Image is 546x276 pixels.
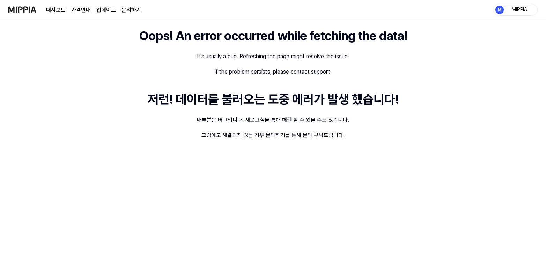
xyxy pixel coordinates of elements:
div: It's usually a bug. Refreshing the page might resolve the issue. [197,52,349,61]
div: MIPPIA [506,6,533,13]
a: 업데이트 [96,6,116,14]
div: 대부분은 버그입니다. 새로고침을 통해 해결 할 수 있을 수도 있습니다. [197,116,349,124]
div: 그럼에도 해결되지 않는 경우 문의하기를 통해 문의 부탁드립니다. [201,131,345,140]
a: 문의하기 [121,6,141,14]
img: profile [495,6,504,14]
div: Oops! An error occurred while fetching the data! [139,27,407,45]
a: 대시보드 [46,6,66,14]
button: 가격안내 [71,6,91,14]
button: profileMIPPIA [493,4,538,16]
div: 저런! 데이터를 불러오는 도중 에러가 발생 했습니다! [148,90,399,109]
div: If the problem persists, please contact support. [214,68,332,76]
